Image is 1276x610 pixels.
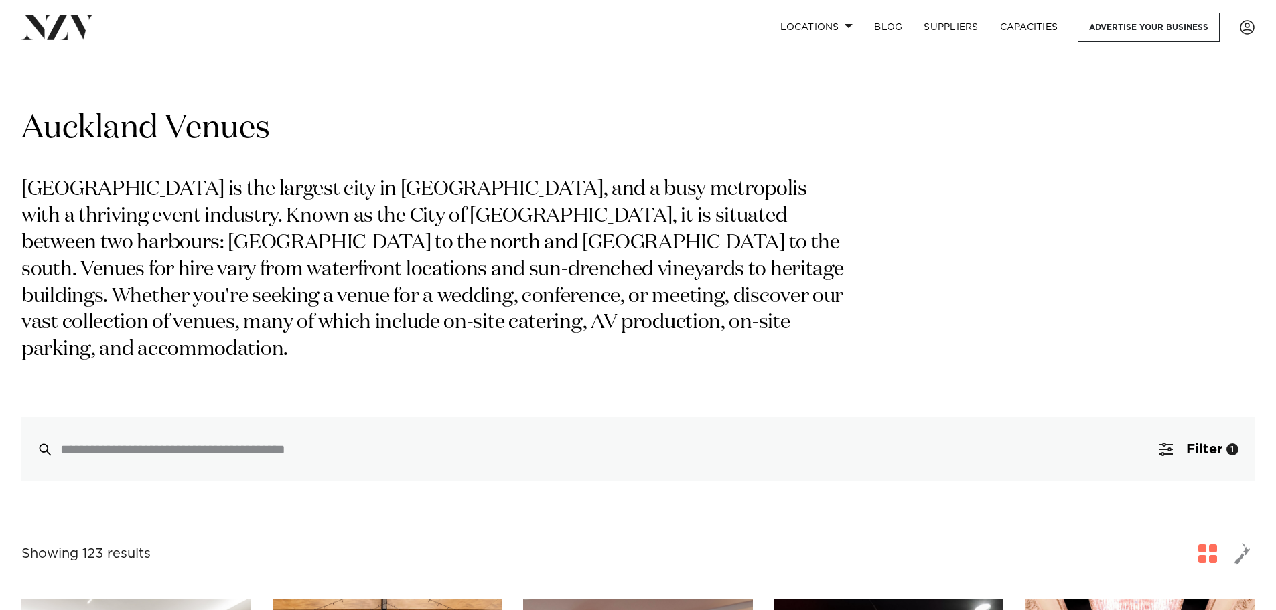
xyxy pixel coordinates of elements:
a: BLOG [863,13,913,42]
button: Filter1 [1143,417,1255,481]
img: nzv-logo.png [21,15,94,39]
span: Filter [1186,443,1222,456]
div: Showing 123 results [21,544,151,564]
a: SUPPLIERS [913,13,989,42]
p: [GEOGRAPHIC_DATA] is the largest city in [GEOGRAPHIC_DATA], and a busy metropolis with a thriving... [21,177,849,364]
a: Locations [770,13,863,42]
div: 1 [1226,443,1238,455]
a: Advertise your business [1078,13,1220,42]
h1: Auckland Venues [21,108,1255,150]
a: Capacities [989,13,1069,42]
